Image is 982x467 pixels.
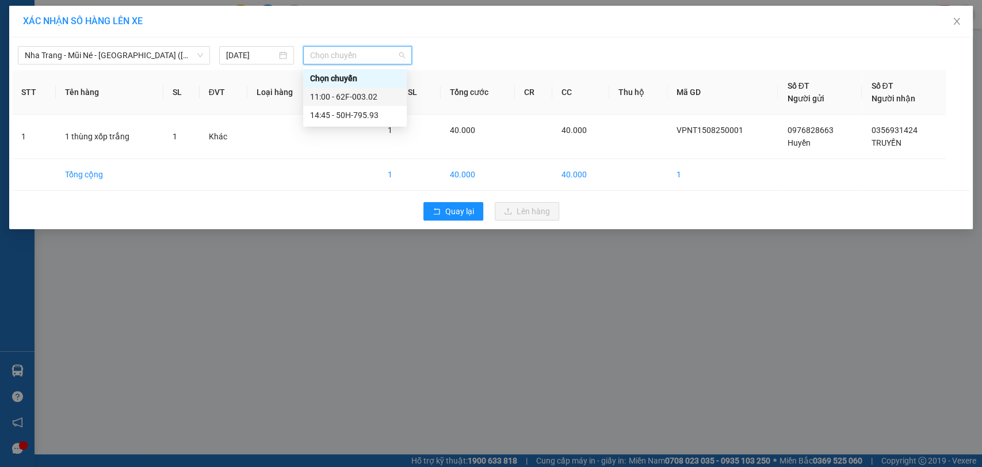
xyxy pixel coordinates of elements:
[56,115,164,159] td: 1 thùng xốp trắng
[787,81,809,90] span: Số ĐT
[441,70,515,115] th: Tổng cước
[226,49,277,62] input: 15/08/2025
[871,94,915,103] span: Người nhận
[200,115,247,159] td: Khác
[310,72,400,85] div: Chọn chuyến
[247,70,319,115] th: Loại hàng
[56,70,164,115] th: Tên hàng
[379,70,441,115] th: Tổng SL
[667,159,778,191] td: 1
[25,47,203,64] span: Nha Trang - Mũi Né - Sài Gòn (Sáng)
[12,70,56,115] th: STT
[941,6,973,38] button: Close
[445,205,474,218] span: Quay lại
[515,70,552,115] th: CR
[433,207,441,217] span: rollback
[200,70,247,115] th: ĐVT
[310,47,404,64] span: Chọn chuyến
[561,126,587,135] span: 40.000
[677,126,743,135] span: VPNT1508250001
[173,132,177,141] span: 1
[609,70,667,115] th: Thu hộ
[56,159,164,191] td: Tổng cộng
[6,6,46,46] img: logo.jpg
[310,109,400,122] div: 14:45 - 50H-795.93
[6,6,167,49] li: Nam Hải Limousine
[495,202,559,221] button: uploadLên hàng
[12,115,56,159] td: 1
[787,94,824,103] span: Người gửi
[310,90,400,103] div: 11:00 - 62F-003.02
[379,159,441,191] td: 1
[23,16,143,26] span: XÁC NHẬN SỐ HÀNG LÊN XE
[441,159,515,191] td: 40.000
[871,81,893,90] span: Số ĐT
[787,126,833,135] span: 0976828663
[79,62,153,100] li: VP VP [GEOGRAPHIC_DATA]
[423,202,483,221] button: rollbackQuay lại
[952,17,961,26] span: close
[552,159,609,191] td: 40.000
[871,126,917,135] span: 0356931424
[163,70,200,115] th: SL
[552,70,609,115] th: CC
[450,126,475,135] span: 40.000
[6,62,79,100] li: VP VP [PERSON_NAME] Lão
[787,138,810,147] span: Huyền
[667,70,778,115] th: Mã GD
[303,69,407,88] div: Chọn chuyến
[871,138,901,147] span: TRUYỀN
[388,126,392,135] span: 1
